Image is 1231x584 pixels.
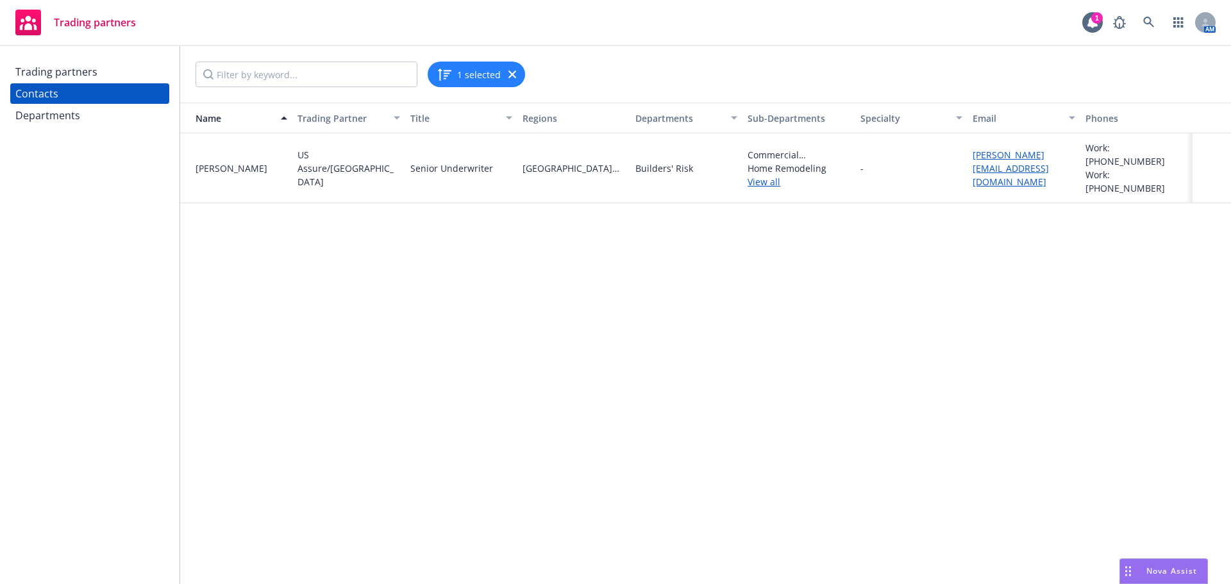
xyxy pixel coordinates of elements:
[1146,565,1197,576] span: Nova Assist
[973,149,1049,188] a: [PERSON_NAME][EMAIL_ADDRESS][DOMAIN_NAME]
[1166,10,1191,35] a: Switch app
[10,83,169,104] a: Contacts
[196,62,417,87] input: Filter by keyword...
[180,103,292,133] button: Name
[15,62,97,82] div: Trading partners
[1107,10,1132,35] a: Report a Bug
[185,112,273,125] div: Name
[855,103,967,133] button: Specialty
[748,148,850,162] span: Commercial Remodeling
[1120,559,1136,583] div: Drag to move
[523,162,624,175] span: [GEOGRAPHIC_DATA][US_STATE]
[10,4,141,40] a: Trading partners
[523,112,624,125] div: Regions
[1119,558,1208,584] button: Nova Assist
[860,162,864,175] div: -
[410,162,493,175] div: Senior Underwriter
[630,103,742,133] button: Departments
[405,103,517,133] button: Title
[1085,168,1187,195] div: Work: [PHONE_NUMBER]
[1091,12,1103,24] div: 1
[517,103,630,133] button: Regions
[1080,103,1193,133] button: Phones
[748,162,850,175] span: Home Remodeling
[973,112,1060,125] div: Email
[1085,112,1187,125] div: Phones
[15,105,80,126] div: Departments
[196,162,287,175] div: [PERSON_NAME]
[1085,141,1187,168] div: Work: [PHONE_NUMBER]
[742,103,855,133] button: Sub-Departments
[292,103,405,133] button: Trading Partner
[297,112,385,125] div: Trading Partner
[15,83,58,104] div: Contacts
[437,67,501,82] button: 1 selected
[10,62,169,82] a: Trading partners
[635,112,723,125] div: Departments
[54,17,136,28] span: Trading partners
[410,112,498,125] div: Title
[860,112,948,125] div: Specialty
[967,103,1080,133] button: Email
[297,148,399,188] div: US Assure/[GEOGRAPHIC_DATA]
[748,175,850,188] a: View all
[10,105,169,126] a: Departments
[635,162,693,175] div: Builders' Risk
[748,112,850,125] div: Sub-Departments
[1136,10,1162,35] a: Search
